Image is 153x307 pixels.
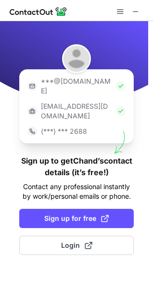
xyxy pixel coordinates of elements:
[61,241,92,250] span: Login
[19,236,134,255] button: Login
[19,182,134,201] p: Contact any professional instantly by work/personal emails or phone.
[27,127,37,136] img: https://contactout.com/extension/app/static/media/login-phone-icon.bacfcb865e29de816d437549d7f4cb...
[41,102,112,121] p: [EMAIL_ADDRESS][DOMAIN_NAME]
[116,106,126,116] img: Check Icon
[27,106,37,116] img: https://contactout.com/extension/app/static/media/login-work-icon.638a5007170bc45168077fde17b29a1...
[19,155,134,178] h1: Sign up to get Chand’s contact details (it’s free!)
[41,77,112,96] p: ***@[DOMAIN_NAME]
[62,44,91,73] img: Chand Sharma
[19,209,134,228] button: Sign up for free
[44,214,109,223] span: Sign up for free
[10,6,67,17] img: ContactOut v5.3.10
[27,81,37,91] img: https://contactout.com/extension/app/static/media/login-email-icon.f64bce713bb5cd1896fef81aa7b14a...
[116,81,126,91] img: Check Icon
